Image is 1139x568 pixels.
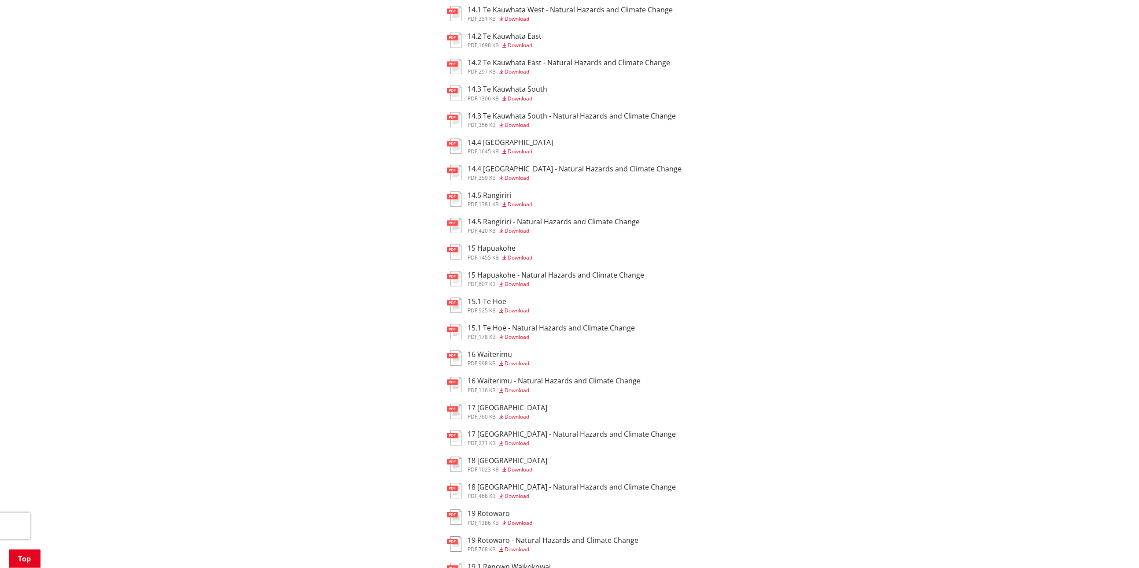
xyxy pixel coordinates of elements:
[447,297,462,313] img: document-pdf.svg
[468,32,542,41] h3: 14.2 Te Kauwhata East
[447,218,462,233] img: document-pdf.svg
[505,360,530,367] span: Download
[505,15,530,22] span: Download
[447,350,462,366] img: document-pdf.svg
[468,280,478,288] span: pdf
[468,69,671,74] div: ,
[447,483,462,498] img: document-pdf.svg
[468,492,478,500] span: pdf
[468,95,478,102] span: pdf
[479,15,496,22] span: 351 KB
[447,6,462,21] img: document-pdf.svg
[479,546,496,553] span: 768 KB
[468,165,682,173] h3: 14.4 [GEOGRAPHIC_DATA] - Natural Hazards and Climate Change
[447,297,530,313] a: 15.1 Te Hoe pdf,925 KB Download
[447,350,530,366] a: 16 Waiterimu pdf,998 KB Download
[468,138,553,147] h3: 14.4 [GEOGRAPHIC_DATA]
[505,386,530,394] span: Download
[447,536,639,552] a: 19 Rotowaro - Natural Hazards and Climate Change pdf,768 KB Download
[447,377,641,393] a: 16 Waiterimu - Natural Hazards and Climate Change pdf,116 KB Download
[468,218,640,226] h3: 14.5 Rangiriri - Natural Hazards and Climate Change
[505,307,530,314] span: Download
[468,96,548,101] div: ,
[468,439,478,447] span: pdf
[468,68,478,75] span: pdf
[468,509,533,518] h3: 19 Rotowaro
[468,85,548,93] h3: 14.3 Te Kauwhata South
[447,377,462,392] img: document-pdf.svg
[468,546,478,553] span: pdf
[447,218,640,234] a: 14.5 Rangiriri - Natural Hazards and Climate Change pdf,420 KB Download
[479,41,499,49] span: 1698 KB
[505,174,530,182] span: Download
[479,492,496,500] span: 468 KB
[447,509,462,525] img: document-pdf.svg
[508,466,533,473] span: Download
[468,297,530,306] h3: 15.1 Te Hoe
[479,360,496,367] span: 998 KB
[447,244,462,260] img: document-pdf.svg
[468,6,673,14] h3: 14.1 Te Kauwhata West - Natural Hazards and Climate Change
[468,386,478,394] span: pdf
[447,112,462,127] img: document-pdf.svg
[447,483,676,499] a: 18 [GEOGRAPHIC_DATA] - Natural Hazards and Climate Change pdf,468 KB Download
[468,430,676,438] h3: 17 [GEOGRAPHIC_DATA] - Natural Hazards and Climate Change
[468,307,478,314] span: pdf
[468,174,478,182] span: pdf
[479,254,499,261] span: 1455 KB
[447,165,682,181] a: 14.4 [GEOGRAPHIC_DATA] - Natural Hazards and Climate Change pdf,359 KB Download
[479,307,496,314] span: 925 KB
[468,334,635,340] div: ,
[468,377,641,385] h3: 16 Waiterimu - Natural Hazards and Climate Change
[468,255,533,260] div: ,
[468,333,478,341] span: pdf
[447,324,462,339] img: document-pdf.svg
[479,280,496,288] span: 607 KB
[505,280,530,288] span: Download
[468,43,542,48] div: ,
[479,333,496,341] span: 178 KB
[468,15,478,22] span: pdf
[468,271,645,279] h3: 15 Hapuakohe - Natural Hazards and Climate Change
[468,388,641,393] div: ,
[508,95,533,102] span: Download
[447,85,548,101] a: 14.3 Te Kauwhata South pdf,1306 KB Download
[447,191,462,207] img: document-pdf.svg
[447,138,553,154] a: 14.4 [GEOGRAPHIC_DATA] pdf,1645 KB Download
[505,227,530,234] span: Download
[468,16,673,22] div: ,
[468,200,478,208] span: pdf
[508,254,533,261] span: Download
[468,228,640,234] div: ,
[505,439,530,447] span: Download
[505,121,530,129] span: Download
[479,148,499,155] span: 1645 KB
[479,466,499,473] span: 1023 KB
[447,404,462,419] img: document-pdf.svg
[468,41,478,49] span: pdf
[508,200,533,208] span: Download
[447,32,462,48] img: document-pdf.svg
[468,467,548,472] div: ,
[447,430,676,446] a: 17 [GEOGRAPHIC_DATA] - Natural Hazards and Climate Change pdf,271 KB Download
[508,148,533,155] span: Download
[468,494,676,499] div: ,
[468,324,635,332] h3: 15.1 Te Hoe - Natural Hazards and Climate Change
[447,112,676,128] a: 14.3 Te Kauwhata South - Natural Hazards and Climate Change pdf,356 KB Download
[468,466,478,473] span: pdf
[468,350,530,359] h3: 16 Waiterimu
[447,165,462,180] img: document-pdf.svg
[468,227,478,234] span: pdf
[447,138,462,154] img: document-pdf.svg
[479,95,499,102] span: 1306 KB
[447,457,462,472] img: document-pdf.svg
[447,536,462,552] img: document-pdf.svg
[447,324,635,340] a: 15.1 Te Hoe - Natural Hazards and Climate Change pdf,178 KB Download
[479,68,496,75] span: 297 KB
[468,149,553,154] div: ,
[479,413,496,420] span: 760 KB
[447,271,645,287] a: 15 Hapuakohe - Natural Hazards and Climate Change pdf,607 KB Download
[479,227,496,234] span: 420 KB
[447,404,548,420] a: 17 [GEOGRAPHIC_DATA] pdf,760 KB Download
[468,413,478,420] span: pdf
